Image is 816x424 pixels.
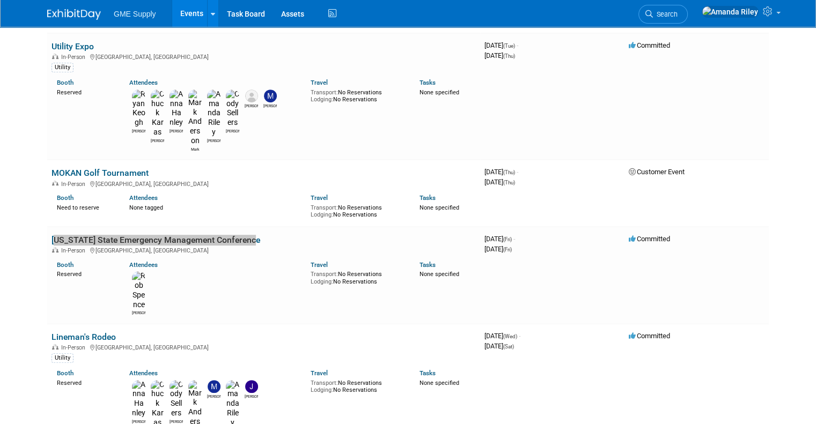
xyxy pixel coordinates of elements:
[311,87,403,103] div: No Reservations No Reservations
[226,128,239,134] div: Cody Sellers
[484,41,518,49] span: [DATE]
[57,79,73,86] a: Booth
[263,102,277,109] div: Mitch Gosney
[503,169,515,175] span: (Thu)
[52,235,260,245] a: [US_STATE] State Emergency Management Conference
[52,332,116,342] a: Lineman's Rodeo
[245,102,258,109] div: Jason Murphy
[245,90,258,102] img: Jason Murphy
[629,235,670,243] span: Committed
[311,380,338,386] span: Transport:
[519,332,520,340] span: -
[57,369,73,377] a: Booth
[420,261,436,269] a: Tasks
[129,261,158,269] a: Attendees
[170,128,183,134] div: Anna Hanley
[52,168,149,178] a: MOKAN Golf Tournament
[311,211,333,218] span: Lodging:
[311,369,328,377] a: Travel
[129,369,158,377] a: Attendees
[132,128,145,134] div: Ryan Keogh
[484,332,520,340] span: [DATE]
[52,54,58,59] img: In-Person Event
[57,202,113,212] div: Need to reserve
[170,380,183,418] img: Cody Sellers
[629,332,670,340] span: Committed
[503,43,515,49] span: (Tue)
[57,194,73,202] a: Booth
[132,271,145,309] img: Rob Spence
[517,168,518,176] span: -
[513,235,515,243] span: -
[61,181,89,188] span: In-Person
[57,87,113,96] div: Reserved
[129,194,158,202] a: Attendees
[311,261,328,269] a: Travel
[484,245,512,253] span: [DATE]
[57,269,113,278] div: Reserved
[52,179,476,188] div: [GEOGRAPHIC_DATA], [GEOGRAPHIC_DATA]
[132,90,145,128] img: Ryan Keogh
[420,369,436,377] a: Tasks
[52,52,476,61] div: [GEOGRAPHIC_DATA], [GEOGRAPHIC_DATA]
[129,202,303,212] div: None tagged
[702,6,759,18] img: Amanda Riley
[226,90,239,128] img: Cody Sellers
[311,79,328,86] a: Travel
[207,393,220,399] div: Mitch Gosney
[47,9,101,20] img: ExhibitDay
[517,41,518,49] span: -
[311,89,338,96] span: Transport:
[311,386,333,393] span: Lodging:
[61,247,89,254] span: In-Person
[503,333,517,339] span: (Wed)
[653,10,678,18] span: Search
[638,5,688,24] a: Search
[57,261,73,269] a: Booth
[61,344,89,351] span: In-Person
[420,89,459,96] span: None specified
[170,90,183,128] img: Anna Hanley
[420,194,436,202] a: Tasks
[503,180,515,185] span: (Thu)
[503,344,514,349] span: (Sat)
[311,96,333,103] span: Lodging:
[245,393,258,399] div: John Medina
[629,168,685,176] span: Customer Event
[52,41,94,51] a: Utility Expo
[311,194,328,202] a: Travel
[52,353,73,363] div: Utility
[264,90,277,102] img: Mitch Gosney
[52,344,58,349] img: In-Person Event
[420,271,459,278] span: None specified
[132,309,145,316] div: Rob Spence
[132,380,145,418] img: Anna Hanley
[245,380,258,393] img: John Medina
[151,137,164,144] div: Chuck Karas
[311,204,338,211] span: Transport:
[503,247,512,252] span: (Fri)
[57,377,113,387] div: Reserved
[484,342,514,350] span: [DATE]
[420,380,459,386] span: None specified
[207,137,220,144] div: Amanda Riley
[484,235,515,243] span: [DATE]
[311,271,338,278] span: Transport:
[420,79,436,86] a: Tasks
[151,90,164,137] img: Chuck Karas
[629,41,670,49] span: Committed
[52,247,58,252] img: In-Person Event
[52,181,58,186] img: In-Person Event
[311,377,403,394] div: No Reservations No Reservations
[208,380,220,393] img: Mitch Gosney
[484,168,518,176] span: [DATE]
[503,53,515,59] span: (Thu)
[188,146,202,152] div: Mark Anderson
[52,343,476,351] div: [GEOGRAPHIC_DATA], [GEOGRAPHIC_DATA]
[311,202,403,219] div: No Reservations No Reservations
[420,204,459,211] span: None specified
[311,278,333,285] span: Lodging:
[311,269,403,285] div: No Reservations No Reservations
[484,51,515,59] span: [DATE]
[207,90,220,137] img: Amanda Riley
